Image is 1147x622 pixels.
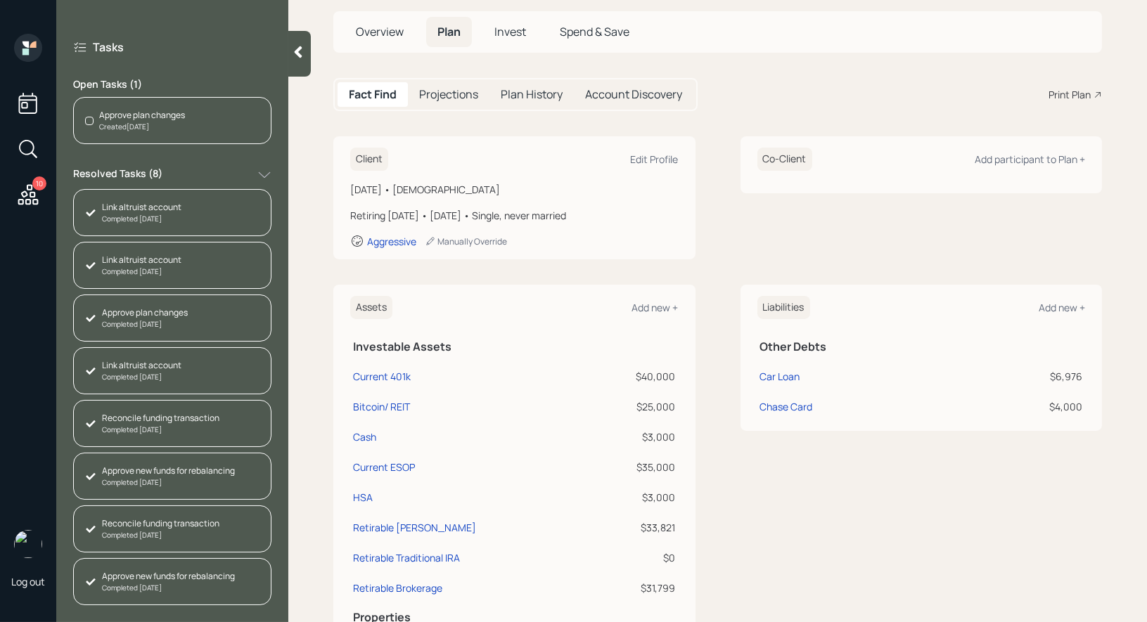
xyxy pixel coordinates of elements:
div: $0 [596,550,676,565]
div: Created [DATE] [99,122,185,132]
div: Completed [DATE] [102,214,181,224]
div: Add new + [632,301,679,314]
div: Completed [DATE] [102,530,219,540]
h6: Assets [350,296,392,319]
div: Manually Override [425,235,507,247]
h5: Account Discovery [585,88,682,101]
div: 10 [32,176,46,190]
div: Retiring [DATE] • [DATE] • Single, never married [350,208,679,223]
div: Completed [DATE] [102,372,181,382]
div: HSA [353,490,373,505]
div: Approve new funds for rebalancing [102,465,235,477]
label: Resolved Tasks ( 8 ) [73,167,162,183]
div: $40,000 [596,369,676,384]
div: Link altruist account [102,254,181,266]
div: Cash [353,429,376,444]
div: Completed [DATE] [102,583,235,593]
div: Retirable [PERSON_NAME] [353,520,476,535]
h6: Co-Client [757,148,812,171]
div: Completed [DATE] [102,425,219,435]
h5: Plan History [501,88,563,101]
div: Completed [DATE] [102,319,188,330]
div: Add participant to Plan + [975,153,1085,166]
span: Spend & Save [560,24,629,39]
div: Retirable Traditional IRA [353,550,460,565]
div: $35,000 [596,460,676,474]
h5: Investable Assets [353,340,676,354]
div: Log out [11,575,45,588]
label: Tasks [93,39,124,55]
div: Edit Profile [631,153,679,166]
div: $25,000 [596,399,676,414]
div: Link altruist account [102,359,181,372]
div: Chase Card [760,399,813,414]
div: Completed [DATE] [102,477,235,488]
div: Completed [DATE] [102,266,181,277]
div: Approve plan changes [99,109,185,122]
h5: Projections [419,88,478,101]
div: Reconcile funding transaction [102,517,219,530]
div: Approve new funds for rebalancing [102,570,235,583]
div: $33,821 [596,520,676,535]
div: Link altruist account [102,201,181,214]
h5: Other Debts [760,340,1083,354]
h6: Liabilities [757,296,810,319]
div: Add new + [1039,301,1085,314]
div: Print Plan [1049,87,1091,102]
div: $31,799 [596,581,676,595]
div: Reconcile funding transaction [102,412,219,425]
div: $4,000 [957,399,1082,414]
h6: Client [350,148,388,171]
label: Open Tasks ( 1 ) [73,77,271,91]
img: treva-nostdahl-headshot.png [14,530,42,558]
div: Retirable Brokerage [353,581,442,595]
div: Approve plan changes [102,306,188,319]
div: [DATE] • [DEMOGRAPHIC_DATA] [350,182,679,197]
span: Plan [437,24,461,39]
span: Invest [494,24,526,39]
span: Overview [356,24,404,39]
div: $3,000 [596,490,676,505]
div: Current ESOP [353,460,415,474]
div: $3,000 [596,429,676,444]
div: Car Loan [760,369,800,384]
div: $6,976 [957,369,1082,384]
h5: Fact Find [349,88,397,101]
div: Current 401k [353,369,411,384]
div: Bitcoin/ REIT [353,399,410,414]
div: Aggressive [367,235,416,248]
